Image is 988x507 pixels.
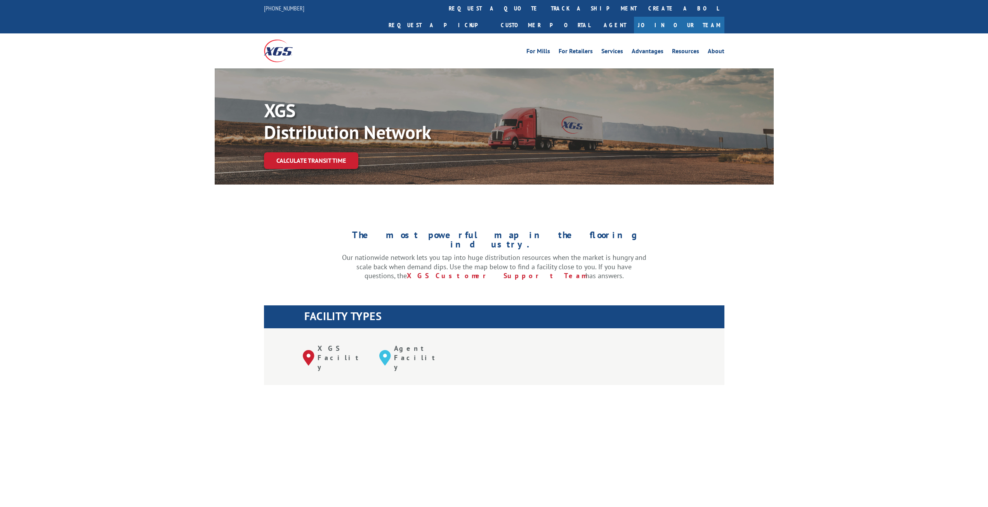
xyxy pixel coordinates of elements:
a: Agent [596,17,634,33]
p: Our nationwide network lets you tap into huge distribution resources when the market is hungry an... [342,253,646,281]
a: For Mills [526,48,550,57]
a: For Retailers [559,48,593,57]
h1: FACILITY TYPES [304,311,724,326]
h1: The most powerful map in the flooring industry. [342,230,646,253]
a: Advantages [632,48,663,57]
a: Resources [672,48,699,57]
a: Join Our Team [634,17,724,33]
a: About [708,48,724,57]
p: XGS Facility [318,344,368,371]
p: XGS Distribution Network [264,99,497,143]
p: Agent Facility [394,344,444,371]
a: Calculate transit time [264,152,358,169]
a: Services [601,48,623,57]
a: Customer Portal [495,17,596,33]
a: Request a pickup [383,17,495,33]
a: [PHONE_NUMBER] [264,4,304,12]
a: XGS Customer Support Team [407,271,585,280]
